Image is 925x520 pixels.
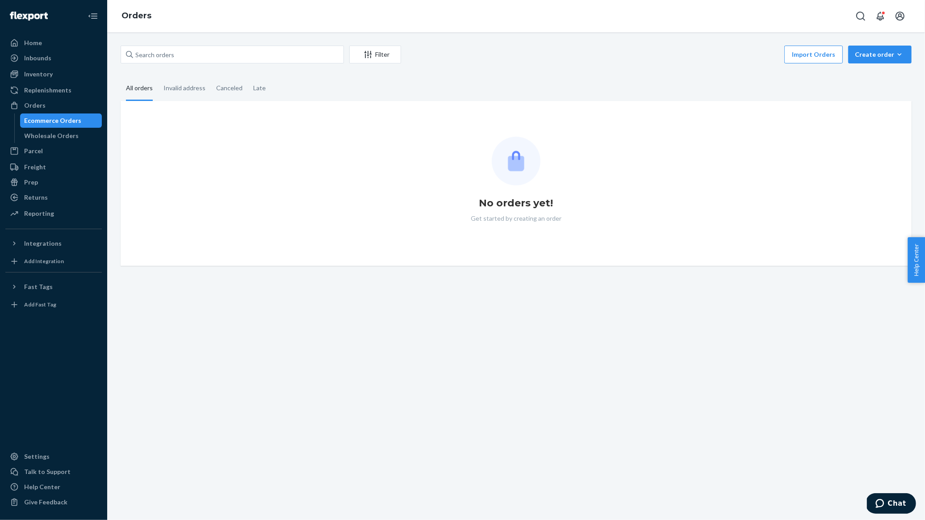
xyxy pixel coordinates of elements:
[24,467,71,476] div: Talk to Support
[5,51,102,65] a: Inbounds
[784,46,843,63] button: Import Orders
[492,137,540,185] img: Empty list
[479,196,553,210] h1: No orders yet!
[908,237,925,283] button: Help Center
[5,236,102,251] button: Integrations
[216,76,243,100] div: Canceled
[24,452,50,461] div: Settings
[24,301,56,308] div: Add Fast Tag
[5,190,102,205] a: Returns
[5,465,102,479] button: Talk to Support
[5,298,102,312] a: Add Fast Tag
[253,76,266,100] div: Late
[5,495,102,509] button: Give Feedback
[24,498,67,507] div: Give Feedback
[855,50,905,59] div: Create order
[350,50,401,59] div: Filter
[5,206,102,221] a: Reporting
[20,129,102,143] a: Wholesale Orders
[24,147,43,155] div: Parcel
[848,46,912,63] button: Create order
[871,7,889,25] button: Open notifications
[5,98,102,113] a: Orders
[5,254,102,268] a: Add Integration
[5,144,102,158] a: Parcel
[25,116,82,125] div: Ecommerce Orders
[852,7,870,25] button: Open Search Box
[349,46,401,63] button: Filter
[25,131,79,140] div: Wholesale Orders
[114,3,159,29] ol: breadcrumbs
[5,67,102,81] a: Inventory
[5,83,102,97] a: Replenishments
[24,209,54,218] div: Reporting
[867,493,916,516] iframe: Opens a widget where you can chat to one of our agents
[10,12,48,21] img: Flexport logo
[24,54,51,63] div: Inbounds
[84,7,102,25] button: Close Navigation
[121,11,151,21] a: Orders
[5,449,102,464] a: Settings
[24,163,46,172] div: Freight
[891,7,909,25] button: Open account menu
[5,280,102,294] button: Fast Tags
[20,113,102,128] a: Ecommerce Orders
[24,101,46,110] div: Orders
[24,482,60,491] div: Help Center
[5,175,102,189] a: Prep
[126,76,153,101] div: All orders
[24,178,38,187] div: Prep
[24,86,71,95] div: Replenishments
[5,36,102,50] a: Home
[24,70,53,79] div: Inventory
[24,257,64,265] div: Add Integration
[163,76,205,100] div: Invalid address
[5,160,102,174] a: Freight
[24,38,42,47] div: Home
[5,480,102,494] a: Help Center
[24,193,48,202] div: Returns
[121,46,344,63] input: Search orders
[24,239,62,248] div: Integrations
[24,282,53,291] div: Fast Tags
[471,214,561,223] p: Get started by creating an order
